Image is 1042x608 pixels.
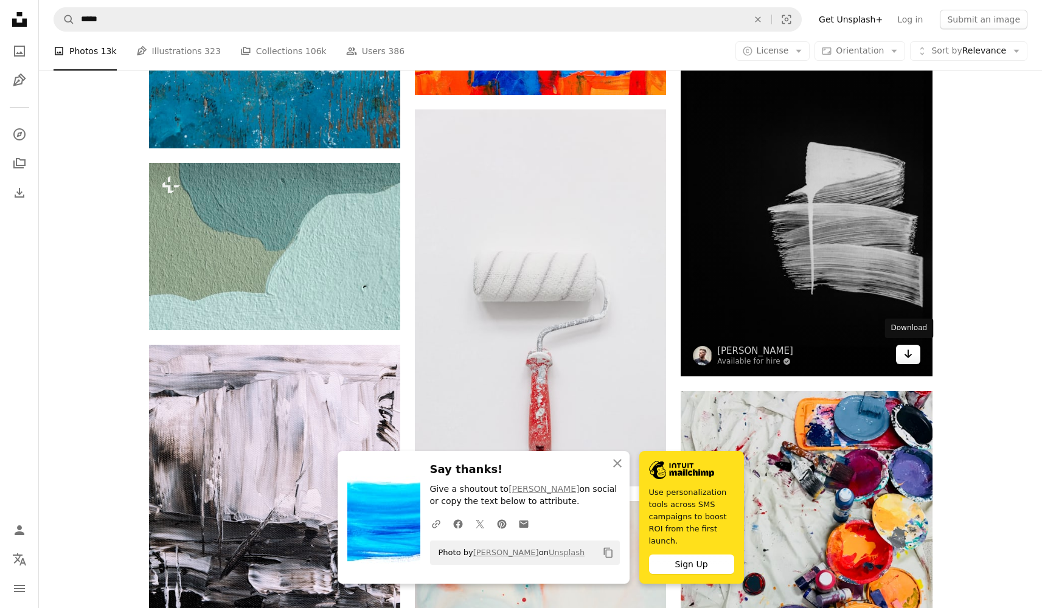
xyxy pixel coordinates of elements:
div: Download [885,319,934,338]
a: [PERSON_NAME] [509,484,579,494]
a: Collections [7,151,32,176]
a: Explore [7,122,32,147]
div: Sign Up [649,554,734,574]
button: Language [7,547,32,572]
a: Download [896,345,920,364]
button: Search Unsplash [54,8,75,31]
a: Log in [890,10,930,29]
h3: Say thanks! [430,461,620,478]
span: Sort by [931,46,962,55]
span: 386 [388,44,405,58]
button: Orientation [814,41,905,61]
form: Find visuals sitewide [54,7,802,32]
a: Unsplash [549,548,585,557]
button: Sort byRelevance [910,41,1027,61]
a: Share on Pinterest [491,511,513,536]
a: Download History [7,181,32,205]
a: Photos [7,39,32,63]
a: Available for hire [717,357,793,367]
img: Go to Luca Nicoletti's profile [693,346,712,365]
a: Share on Facebook [447,511,469,536]
span: Orientation [836,46,884,55]
span: Relevance [931,45,1006,57]
button: Copy to clipboard [598,542,619,563]
p: Give a shoutout to on social or copy the text below to attribute. [430,483,620,508]
button: License [735,41,810,61]
span: 106k [305,44,327,58]
img: file-1690386555781-336d1949dad1image [649,461,714,479]
a: white paint roller [415,292,666,303]
a: a blue and green painted wall with a bird on it [149,241,400,252]
a: [PERSON_NAME] [473,548,539,557]
span: Use personalization tools across SMS campaigns to boost ROI from the first launch. [649,486,734,547]
button: Clear [745,8,771,31]
a: Share on Twitter [469,511,491,536]
a: Log in / Sign up [7,518,32,542]
a: Home — Unsplash [7,7,32,34]
a: Illustrations [7,68,32,92]
a: assorted-color paints and paintbrushes on white tarp [681,553,932,564]
a: multicolored abstract painting [149,506,400,517]
button: Menu [7,576,32,601]
a: Users 386 [346,32,405,71]
a: white paper with black background [681,182,932,193]
a: Get Unsplash+ [811,10,890,29]
span: 323 [204,44,221,58]
span: License [757,46,789,55]
a: [PERSON_NAME] [717,345,793,357]
img: white paint roller [415,109,666,486]
a: Use personalization tools across SMS campaigns to boost ROI from the first launch.Sign Up [639,451,744,584]
img: a blue and green painted wall with a bird on it [149,163,400,330]
a: Illustrations 323 [136,32,221,71]
span: Photo by on [432,543,585,562]
a: Collections 106k [240,32,327,71]
a: Share over email [513,511,535,536]
button: Visual search [772,8,801,31]
button: Submit an image [940,10,1027,29]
